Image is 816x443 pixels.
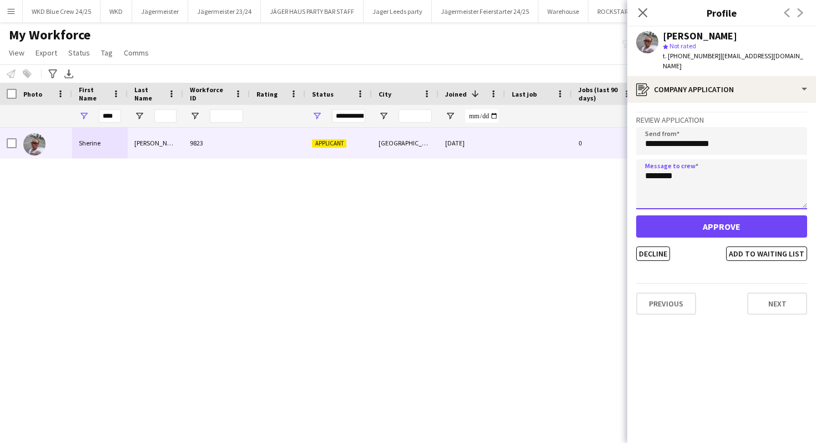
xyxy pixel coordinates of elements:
button: Open Filter Menu [190,111,200,121]
button: Jägermeister [132,1,188,22]
input: First Name Filter Input [99,109,121,123]
span: Last job [512,90,537,98]
span: Photo [23,90,42,98]
input: Workforce ID Filter Input [210,109,243,123]
button: Decline [636,246,670,261]
span: Comms [124,48,149,58]
div: Sherine [72,128,128,158]
button: WKD Blue Crew 24/25 [23,1,100,22]
span: City [379,90,391,98]
div: [PERSON_NAME] [663,31,737,41]
a: View [4,46,29,60]
div: [PERSON_NAME] [128,128,183,158]
app-action-btn: Advanced filters [46,67,59,80]
span: Applicant [312,139,346,148]
div: [GEOGRAPHIC_DATA] [372,128,439,158]
a: Export [31,46,62,60]
div: Company application [627,76,816,103]
button: Open Filter Menu [312,111,322,121]
a: Status [64,46,94,60]
button: JÄGER HAUS PARTY BAR STAFF [261,1,364,22]
h3: Profile [627,6,816,20]
span: | [EMAIL_ADDRESS][DOMAIN_NAME] [663,52,803,70]
button: Open Filter Menu [79,111,89,121]
button: Open Filter Menu [445,111,455,121]
div: 9823 [183,128,250,158]
button: Next [747,293,807,315]
button: WKD [100,1,132,22]
span: My Workforce [9,27,90,43]
span: Not rated [669,42,696,50]
span: Rating [256,90,278,98]
input: City Filter Input [399,109,432,123]
span: Export [36,48,57,58]
input: Joined Filter Input [465,109,498,123]
button: Add to waiting list [726,246,807,261]
a: Comms [119,46,153,60]
span: Workforce ID [190,85,230,102]
button: Jägermeister 23/24 [188,1,261,22]
button: Warehouse [538,1,588,22]
span: Tag [101,48,113,58]
button: Jager Leeds party [364,1,432,22]
span: Status [68,48,90,58]
span: Jobs (last 90 days) [578,85,618,102]
span: View [9,48,24,58]
button: Previous [636,293,696,315]
button: Open Filter Menu [134,111,144,121]
button: Open Filter Menu [379,111,389,121]
h3: Review Application [636,115,807,125]
span: Last Name [134,85,163,102]
button: ROCKSTAR [588,1,637,22]
button: Approve [636,215,807,238]
img: Sherine Whittle [23,133,46,155]
div: [DATE] [439,128,505,158]
span: Joined [445,90,467,98]
div: 0 [572,128,638,158]
input: Last Name Filter Input [154,109,177,123]
a: Tag [97,46,117,60]
span: t. [PHONE_NUMBER] [663,52,721,60]
button: Jägermeister Feierstarter 24/25 [432,1,538,22]
app-action-btn: Export XLSX [62,67,75,80]
span: First Name [79,85,108,102]
span: Status [312,90,334,98]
